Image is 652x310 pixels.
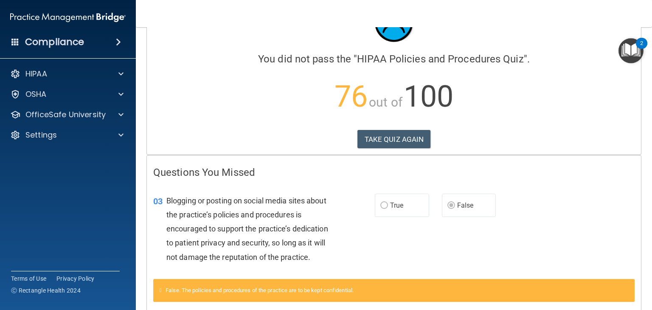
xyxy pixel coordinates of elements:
[334,79,368,114] span: 76
[357,53,523,65] span: HIPAA Policies and Procedures Quiz
[10,9,126,26] img: PMB logo
[640,43,643,54] div: 2
[369,95,402,110] span: out of
[404,79,453,114] span: 100
[25,36,84,48] h4: Compliance
[11,274,46,283] a: Terms of Use
[153,196,163,206] span: 03
[610,256,642,288] iframe: Drift Widget Chat Controller
[25,89,47,99] p: OSHA
[166,196,328,262] span: Blogging or posting on social media sites about the practice’s policies and procedures is encoura...
[447,203,455,209] input: False
[10,130,124,140] a: Settings
[25,69,47,79] p: HIPAA
[153,54,635,65] h4: You did not pass the " ".
[10,89,124,99] a: OSHA
[166,287,354,293] span: False. The policies and procedures of the practice are to be kept confidential.
[10,69,124,79] a: HIPAA
[25,110,106,120] p: OfficeSafe University
[25,130,57,140] p: Settings
[11,286,81,295] span: Ⓒ Rectangle Health 2024
[618,38,644,63] button: Open Resource Center, 2 new notifications
[390,201,403,209] span: True
[380,203,388,209] input: True
[457,201,474,209] span: False
[56,274,95,283] a: Privacy Policy
[10,110,124,120] a: OfficeSafe University
[153,167,635,178] h4: Questions You Missed
[357,130,431,149] button: TAKE QUIZ AGAIN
